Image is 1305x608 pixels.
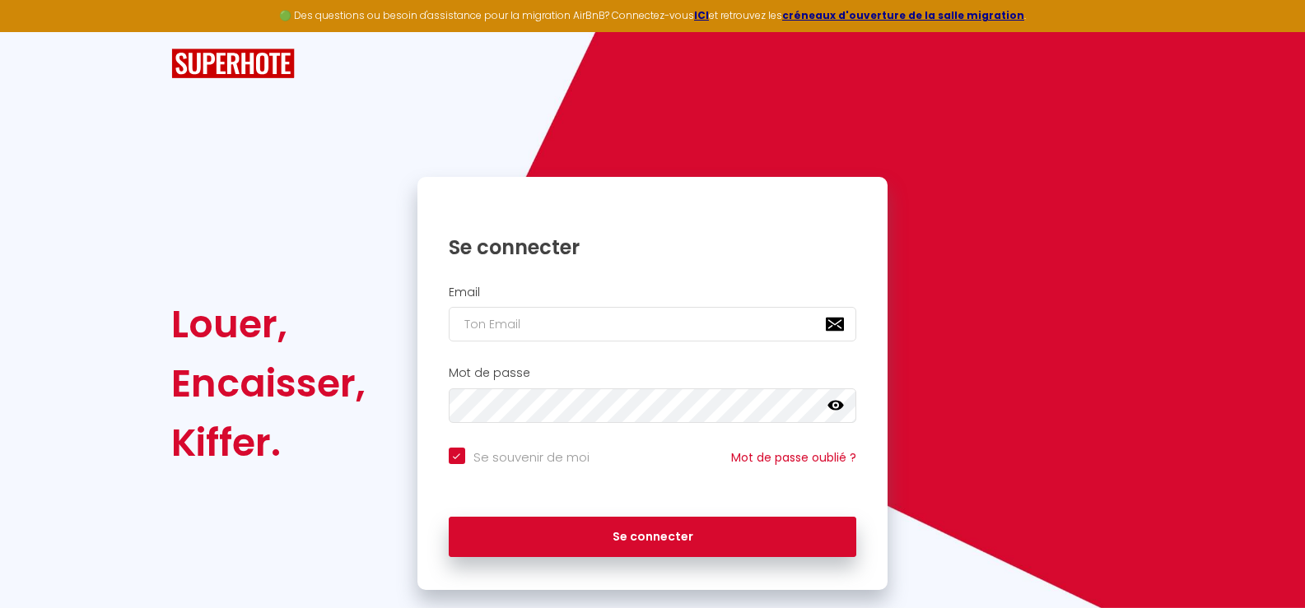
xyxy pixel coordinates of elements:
[171,413,366,472] div: Kiffer.
[449,517,857,558] button: Se connecter
[449,234,857,260] h1: Se connecter
[449,366,857,380] h2: Mot de passe
[171,354,366,413] div: Encaisser,
[449,285,857,299] h2: Email
[171,295,366,354] div: Louer,
[782,8,1024,22] a: créneaux d'ouverture de la salle migration
[731,449,856,466] a: Mot de passe oublié ?
[171,49,295,79] img: SuperHote logo
[449,307,857,341] input: Ton Email
[694,8,709,22] a: ICI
